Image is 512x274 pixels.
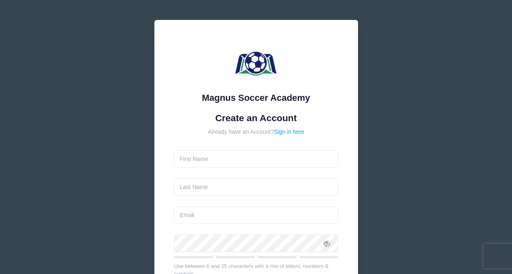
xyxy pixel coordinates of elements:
[174,91,338,104] div: Magnus Soccer Academy
[174,207,338,224] input: Email
[274,128,304,135] a: Sign in here
[174,150,338,168] input: First Name
[174,178,338,196] input: Last Name
[174,128,338,136] div: Already have an Account?
[232,40,281,89] img: Magnus Soccer Academy
[174,113,338,124] h1: Create an Account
